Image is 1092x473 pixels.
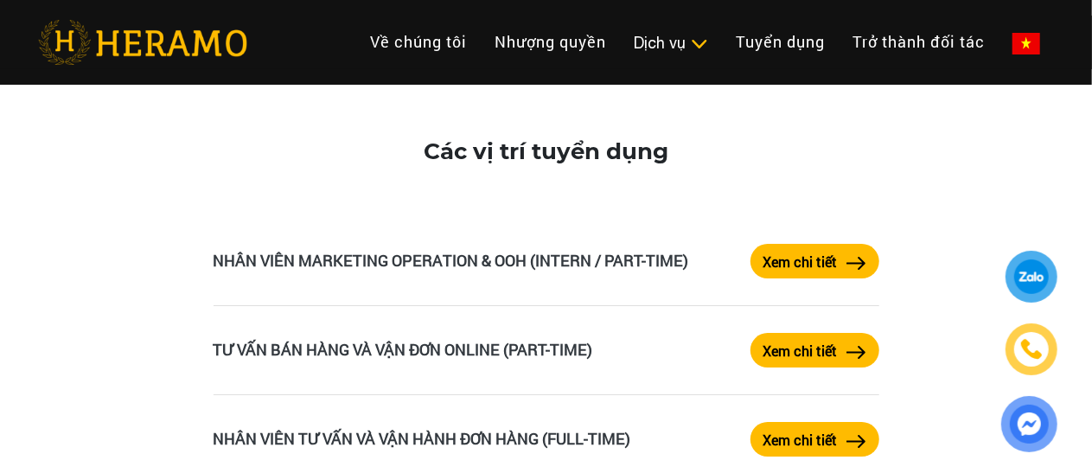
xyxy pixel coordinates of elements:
button: Xem chi tiết [750,333,879,368]
a: phone-icon [1007,325,1055,373]
a: Tuyển dụng [722,23,839,61]
img: arrow [846,346,866,359]
button: Xem chi tiết [750,244,879,278]
a: NHÂN VIÊN MARKETING OPERATION & OOH (INTERN / PART-TIME) [214,250,689,271]
img: subToggleIcon [690,35,708,53]
a: Xem chi tiếtarrow [750,244,879,278]
div: Dịch vụ [634,31,708,54]
img: arrow [846,257,866,270]
img: vn-flag.png [1012,33,1040,54]
a: NHÂN VIÊN TƯ VẤN VÀ VẬN HÀNH ĐƠN HÀNG (FULL-TIME) [214,428,631,449]
h3: Các vị trí tuyển dụng [214,138,879,165]
img: arrow [846,435,866,448]
label: Xem chi tiết [763,252,838,272]
button: Xem chi tiết [750,422,879,457]
a: TƯ VẤN BÁN HÀNG VÀ VẬN ĐƠN ONLINE (PART-TIME) [214,339,593,360]
label: Xem chi tiết [763,341,838,361]
a: Xem chi tiếtarrow [750,333,879,368]
label: Xem chi tiết [763,430,838,451]
img: phone-icon [1020,338,1044,361]
a: Về chúng tôi [356,23,481,61]
a: Trở thành đối tác [839,23,999,61]
a: Nhượng quyền [481,23,620,61]
a: Xem chi tiếtarrow [750,422,879,457]
img: heramo-logo.png [38,20,247,65]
